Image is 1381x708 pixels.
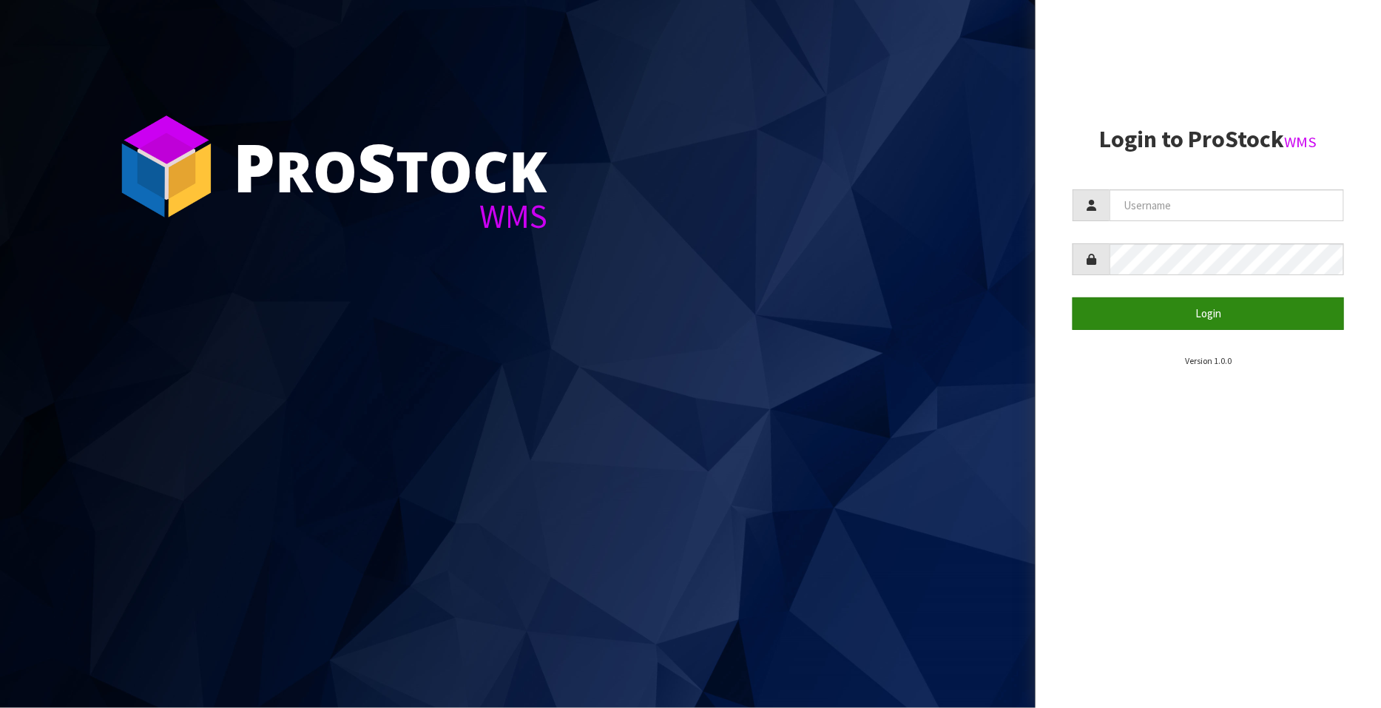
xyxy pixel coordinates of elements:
[1073,127,1344,152] h2: Login to ProStock
[233,121,275,212] span: P
[111,111,222,222] img: ProStock Cube
[1073,297,1344,329] button: Login
[233,200,547,233] div: WMS
[233,133,547,200] div: ro tock
[1110,189,1344,221] input: Username
[1185,355,1232,366] small: Version 1.0.0
[357,121,396,212] span: S
[1285,132,1317,152] small: WMS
